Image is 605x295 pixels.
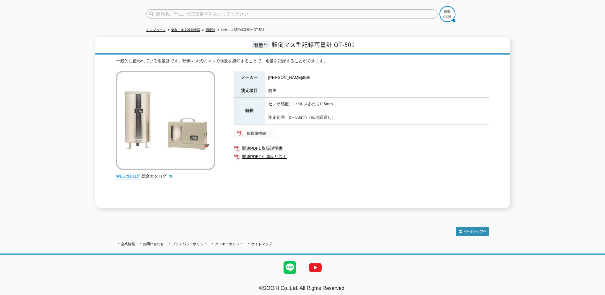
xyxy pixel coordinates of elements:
a: 企業情報 [121,242,135,246]
a: 気象・水文観測機器 [171,28,200,32]
th: 測定項目 [234,84,265,98]
a: サイトマップ [251,242,272,246]
td: センサ感度：1パルスあたり0.5mm 測定範囲：0～50mm（転倒繰返し） [265,98,489,124]
img: YouTube [303,255,328,280]
a: 雨量計 [206,28,215,32]
span: 転倒マス型記録雨量計 OT-501 [272,40,355,49]
td: 雨量 [265,84,489,98]
a: お問い合わせ [143,242,164,246]
img: LINE [277,255,303,280]
li: 転倒マス型記録雨量計 OT-501 [216,27,264,34]
div: 一般的に使われている雨量計です。転倒マス式のマスで雨量を感知することで、雨量を記録することができます。 [116,58,489,64]
a: 総合カタログ [142,174,173,178]
a: 取扱説明書 [234,132,276,137]
a: 関連PDF2 付属品リスト [234,153,489,161]
img: webカタログ [116,173,140,179]
img: 転倒マス型記録雨量計 OT-501 [116,71,215,170]
a: クッキーポリシー [215,242,243,246]
a: トップページ [146,28,166,32]
a: 関連PDF1 取扱説明書 [234,144,489,153]
img: 取扱説明書 [234,128,276,139]
span: 雨量計 [252,41,270,49]
img: btn_search.png [439,6,455,22]
a: プライバシーポリシー [172,242,207,246]
img: トップページへ [456,227,489,236]
td: [PERSON_NAME]商事 [265,71,489,84]
input: 商品名、型式、NETIS番号を入力してください [146,9,438,19]
th: メーカー [234,71,265,84]
th: 特長 [234,98,265,124]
